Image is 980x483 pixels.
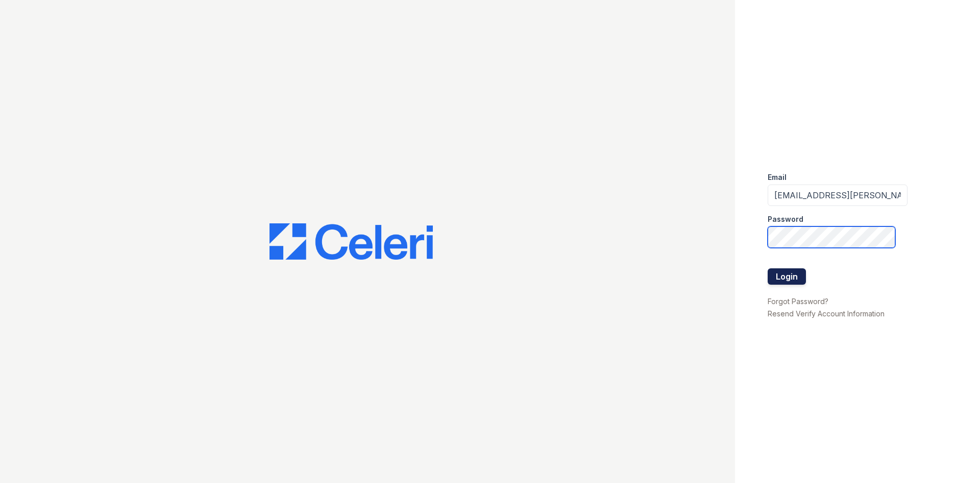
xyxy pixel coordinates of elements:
[269,223,433,260] img: CE_Logo_Blue-a8612792a0a2168367f1c8372b55b34899dd931a85d93a1a3d3e32e68fde9ad4.png
[768,268,806,285] button: Login
[768,309,885,318] a: Resend Verify Account Information
[768,172,787,182] label: Email
[768,297,828,306] a: Forgot Password?
[768,214,803,224] label: Password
